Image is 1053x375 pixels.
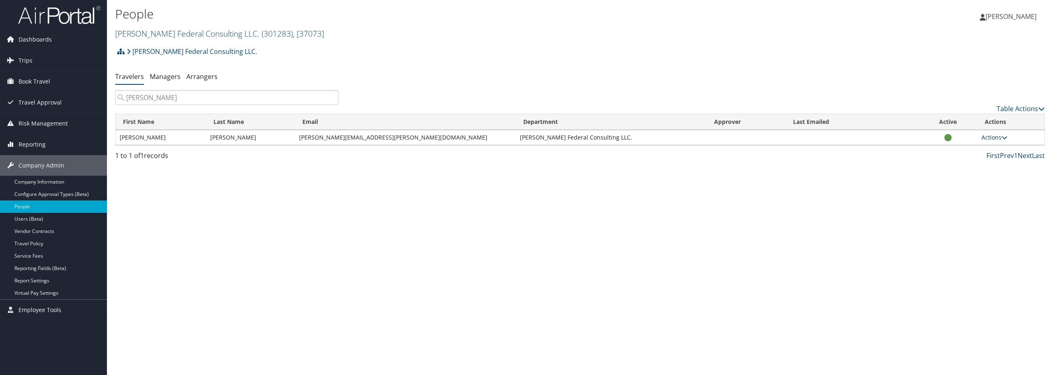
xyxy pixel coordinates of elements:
th: Last Name: activate to sort column descending [206,114,295,130]
a: Arrangers [186,72,218,81]
td: [PERSON_NAME] [206,130,295,145]
a: Next [1018,151,1032,160]
a: Prev [1000,151,1014,160]
h1: People [115,5,735,23]
td: [PERSON_NAME] Federal Consulting LLC. [516,130,707,145]
span: Dashboards [19,29,52,50]
span: , [ 37073 ] [293,28,324,39]
span: ( 301283 ) [262,28,293,39]
th: First Name: activate to sort column ascending [116,114,206,130]
span: Reporting [19,134,46,155]
a: [PERSON_NAME] Federal Consulting LLC. [115,28,324,39]
a: First [986,151,1000,160]
th: Active: activate to sort column ascending [918,114,977,130]
span: Travel Approval [19,92,62,113]
span: Book Travel [19,71,50,92]
span: Trips [19,50,32,71]
span: Risk Management [19,113,68,134]
th: Email: activate to sort column ascending [295,114,516,130]
span: [PERSON_NAME] [986,12,1037,21]
a: Travelers [115,72,144,81]
td: [PERSON_NAME] [116,130,206,145]
th: Last Emailed: activate to sort column ascending [786,114,919,130]
th: Approver [707,114,786,130]
a: [PERSON_NAME] [980,4,1045,29]
input: Search [115,90,339,105]
div: 1 to 1 of records [115,151,339,165]
span: Company Admin [19,155,64,176]
span: 1 [140,151,144,160]
a: Managers [150,72,181,81]
img: airportal-logo.png [18,5,100,25]
a: 1 [1014,151,1018,160]
th: Actions [977,114,1044,130]
td: [PERSON_NAME][EMAIL_ADDRESS][PERSON_NAME][DOMAIN_NAME] [295,130,516,145]
th: Department: activate to sort column ascending [516,114,707,130]
a: Last [1032,151,1045,160]
a: Actions [981,133,1007,141]
span: Employee Tools [19,300,61,320]
a: [PERSON_NAME] Federal Consulting LLC. [127,43,257,60]
a: Table Actions [997,104,1045,113]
